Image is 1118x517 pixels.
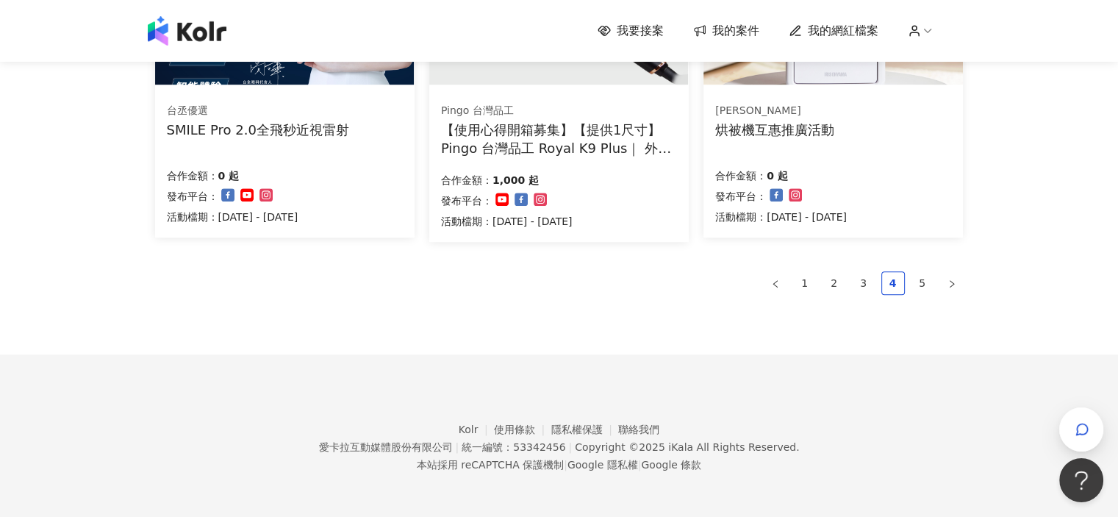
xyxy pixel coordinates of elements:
a: Kolr [459,424,494,435]
li: Next Page [940,271,964,295]
div: 烘被機互惠推廣活動 [715,121,834,139]
p: 發布平台： [441,192,492,210]
div: 統一編號：53342456 [462,441,565,453]
a: 3 [853,272,875,294]
p: 活動檔期：[DATE] - [DATE] [441,213,573,230]
a: 我的網紅檔案 [789,23,878,39]
a: 使用條款 [494,424,551,435]
span: 本站採用 reCAPTCHA 保護機制 [417,456,701,474]
p: 0 起 [218,167,240,185]
iframe: Help Scout Beacon - Open [1059,458,1103,502]
a: Google 隱私權 [567,459,638,471]
li: 4 [881,271,905,295]
p: 1,000 起 [492,171,539,189]
li: 3 [852,271,875,295]
button: left [764,271,787,295]
a: 4 [882,272,904,294]
span: 我要接案 [617,23,664,39]
li: Previous Page [764,271,787,295]
span: | [568,441,572,453]
p: 發布平台： [715,188,767,205]
a: 聯絡我們 [618,424,659,435]
div: SMILE Pro 2.0全飛秒近視雷射 [167,121,349,139]
span: 我的網紅檔案 [808,23,878,39]
a: 5 [911,272,934,294]
a: 1 [794,272,816,294]
div: 【使用心得開箱募集】【提供1尺寸】 Pingo 台灣品工 Royal K9 Plus｜ 外噴式負離子加長電棒-革命進化款 [441,121,677,157]
a: 我的案件 [693,23,759,39]
span: | [455,441,459,453]
span: | [638,459,642,471]
span: right [947,279,956,288]
span: 我的案件 [712,23,759,39]
p: 發布平台： [167,188,218,205]
p: 0 起 [767,167,788,185]
div: Copyright © 2025 All Rights Reserved. [575,441,799,453]
li: 2 [823,271,846,295]
li: 1 [793,271,817,295]
p: 合作金額： [441,171,492,189]
li: 5 [911,271,934,295]
img: logo [148,16,226,46]
p: 合作金額： [715,167,767,185]
a: iKala [668,441,693,453]
a: 2 [823,272,845,294]
span: | [564,459,567,471]
div: [PERSON_NAME] [715,104,834,118]
div: 愛卡拉互動媒體股份有限公司 [318,441,452,453]
div: Pingo 台灣品工 [441,104,676,118]
a: 我要接案 [598,23,664,39]
div: 台丞優選 [167,104,349,118]
p: 活動檔期：[DATE] - [DATE] [715,208,847,226]
p: 合作金額： [167,167,218,185]
span: left [771,279,780,288]
a: Google 條款 [641,459,701,471]
p: 活動檔期：[DATE] - [DATE] [167,208,298,226]
a: 隱私權保護 [551,424,619,435]
button: right [940,271,964,295]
